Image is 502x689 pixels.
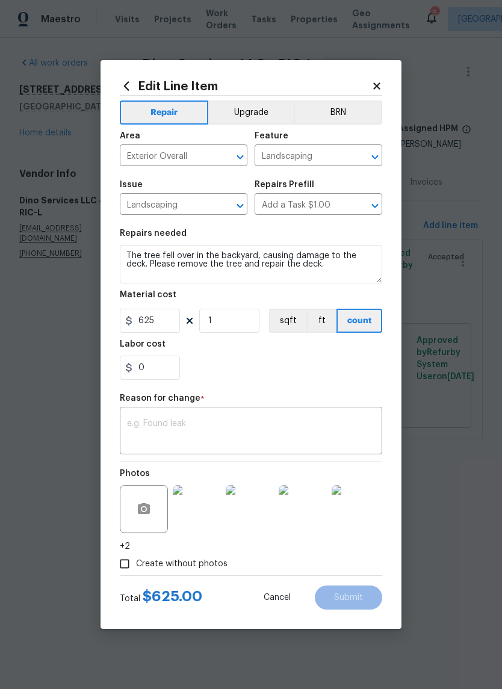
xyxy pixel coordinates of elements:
h5: Reason for change [120,394,200,403]
span: Submit [334,593,363,602]
h5: Repairs Prefill [255,181,314,189]
button: Open [367,149,383,165]
button: Open [367,197,383,214]
button: Open [232,197,249,214]
span: +2 [120,540,130,552]
span: $ 625.00 [143,589,202,604]
h5: Repairs needed [120,229,187,238]
button: Submit [315,585,382,610]
h5: Labor cost [120,340,166,348]
button: Open [232,149,249,165]
button: sqft [269,309,306,333]
button: BRN [294,100,382,125]
button: Upgrade [208,100,294,125]
h5: Issue [120,181,143,189]
h2: Edit Line Item [120,79,371,93]
div: Total [120,590,202,605]
button: Cancel [244,585,310,610]
button: Repair [120,100,208,125]
h5: Material cost [120,291,176,299]
textarea: The tree fell over in the backyard, causing damage to the deck. Please remove the tree and repair... [120,245,382,283]
button: count [336,309,382,333]
span: Create without photos [136,558,228,570]
span: Cancel [264,593,291,602]
button: ft [306,309,336,333]
h5: Photos [120,469,150,478]
h5: Feature [255,132,288,140]
h5: Area [120,132,140,140]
